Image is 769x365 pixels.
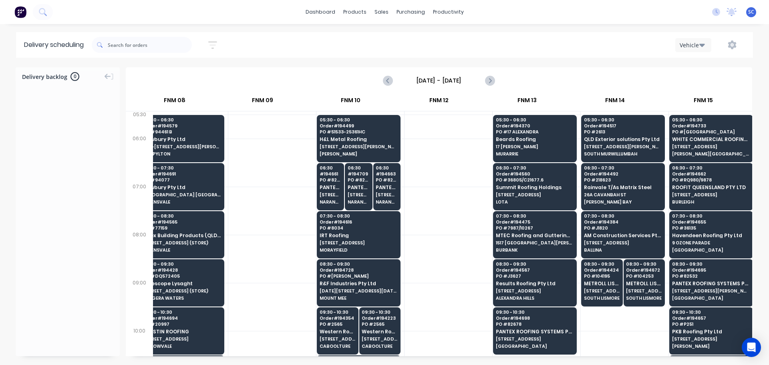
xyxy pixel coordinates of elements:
[376,200,398,204] span: NARANGBA
[320,200,342,204] span: NARANGBA
[320,310,355,315] span: 09:30 - 10:30
[672,248,750,252] span: [GEOGRAPHIC_DATA]
[496,296,574,300] span: ALEXANDRA HILLS
[672,310,750,315] span: 09:30 - 10:30
[496,233,574,238] span: MTEC Roofing and Guttering Pty Ltd
[584,214,662,218] span: 07:30 - 08:30
[70,72,79,81] span: 0
[742,338,761,357] div: Open Intercom Messenger
[143,200,221,204] span: HELENSVALE
[143,165,221,170] span: 06:30 - 07:30
[320,214,397,218] span: 07:30 - 08:30
[320,281,397,286] span: R&F Industries Pty Ltd
[348,200,370,204] span: NARANGBA
[496,177,574,182] span: PO # 36805/C21677.6
[320,240,397,245] span: [STREET_ADDRESS]
[626,262,662,266] span: 08:30 - 09:30
[14,6,26,18] img: Factory
[143,337,221,341] span: [STREET_ADDRESS]
[672,220,750,224] span: Order # 194655
[496,240,574,245] span: 1517 [GEOGRAPHIC_DATA][PERSON_NAME]
[395,93,483,111] div: FNM 12
[584,240,662,245] span: [STREET_ADDRESS]
[675,38,711,52] button: Vehicle
[626,288,662,293] span: [STREET_ADDRESS][PERSON_NAME] (STORE)
[143,123,221,128] span: Order # 194579
[672,262,750,266] span: 08:30 - 09:30
[320,144,397,149] span: [STREET_ADDRESS][PERSON_NAME]
[143,248,221,252] span: HELENSVALE
[320,177,342,182] span: PO # 82675
[672,329,750,334] span: PKB Roofing Pty Ltd
[320,137,397,142] span: H&L Metal Roofing
[672,296,750,300] span: [GEOGRAPHIC_DATA]
[672,129,750,134] span: PO # [GEOGRAPHIC_DATA]
[376,171,398,176] span: # 194663
[143,185,221,190] span: Dowbury Pty Ltd
[672,281,750,286] span: PANTEX ROOFING SYSTEMS PTY LTD
[320,117,397,122] span: 05:30 - 06:30
[584,123,662,128] span: Order # 194517
[672,171,750,176] span: Order # 194662
[584,137,662,142] span: QLD Exterior solutions Pty Ltd
[496,129,574,134] span: PO # 17 ALEXANDRA
[320,322,355,327] span: PO # 2565
[672,200,750,204] span: BURLEIGH
[143,262,221,266] span: 08:30 - 09:30
[362,337,397,341] span: [STREET_ADDRESS]
[584,226,662,230] span: PO # J1820
[672,192,750,197] span: [STREET_ADDRESS]
[362,316,397,321] span: Order # 194223
[348,177,370,182] span: PO # 82684
[496,117,574,122] span: 05:30 - 06:30
[348,185,370,190] span: PANTEX ROOFING SYSTEMS PTY LTD
[143,214,221,218] span: 07:30 - 08:30
[320,248,397,252] span: MORAYFIELD
[496,151,574,156] span: MURARRIE
[376,177,398,182] span: PO # 82676
[626,281,662,286] span: METROLL LISMORE
[626,268,662,272] span: Order # 194672
[571,93,659,111] div: FNM 14
[496,165,574,170] span: 06:30 - 07:30
[672,344,750,349] span: [PERSON_NAME]
[143,171,221,176] span: Order # 194691
[584,233,662,238] span: AM Construction Services Pty Ltd
[496,274,574,278] span: PO # J3627
[584,262,620,266] span: 08:30 - 09:30
[143,192,221,197] span: [GEOGRAPHIC_DATA] [GEOGRAPHIC_DATA]
[320,337,355,341] span: [STREET_ADDRESS]
[362,310,397,315] span: 09:30 - 10:30
[143,274,221,278] span: PO # DQ572405
[16,32,92,58] div: Delivery scheduling
[496,248,574,252] span: BURBANK
[748,8,754,16] span: SC
[320,288,397,293] span: [DATE][STREET_ADDRESS][DATE]
[143,316,221,321] span: Order # 194694
[143,322,221,327] span: PO # 20997
[143,137,221,142] span: Dowbury Pty Ltd
[393,6,429,18] div: purchasing
[496,123,574,128] span: Order # 194370
[496,214,574,218] span: 07:30 - 08:30
[320,185,342,190] span: PANTEX ROOFING SYSTEMS PTY LTD
[672,233,750,238] span: Havendeen Roofing Pty Ltd
[672,144,750,149] span: [STREET_ADDRESS]
[496,344,574,349] span: [GEOGRAPHIC_DATA]
[672,137,750,142] span: WHITE COMMERCIAL ROOFING PTY LTD
[143,144,221,149] span: 298-[STREET_ADDRESS][PERSON_NAME] (VISY)
[584,200,662,204] span: [PERSON_NAME] BAY
[143,226,221,230] span: PO # 77159
[672,226,750,230] span: PO # 36135
[496,337,574,341] span: [STREET_ADDRESS]
[376,185,398,190] span: PANTEX ROOFING SYSTEMS PTY LTD
[496,268,574,272] span: Order # 194567
[672,165,750,170] span: 06:30 - 07:30
[672,123,750,128] span: Order # 194733
[672,322,750,327] span: PO # P251
[320,151,397,156] span: [PERSON_NAME]
[108,37,192,53] input: Search for orders
[370,6,393,18] div: sales
[584,165,662,170] span: 06:30 - 07:30
[143,281,221,286] span: Bluescope Lysaght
